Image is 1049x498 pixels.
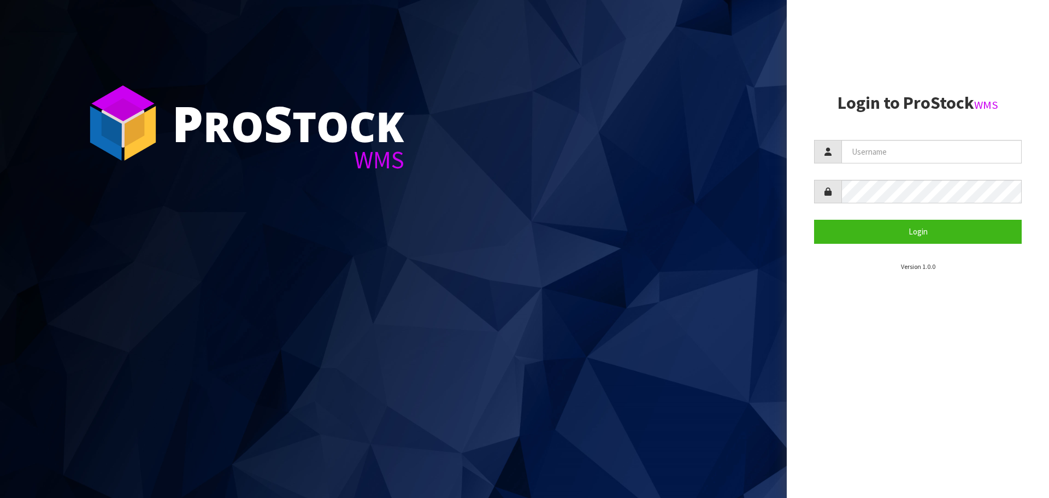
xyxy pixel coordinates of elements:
[901,262,935,271] small: Version 1.0.0
[841,140,1022,163] input: Username
[974,98,998,112] small: WMS
[814,220,1022,243] button: Login
[264,90,292,156] span: S
[172,148,404,172] div: WMS
[814,93,1022,113] h2: Login to ProStock
[172,98,404,148] div: ro tock
[82,82,164,164] img: ProStock Cube
[172,90,203,156] span: P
